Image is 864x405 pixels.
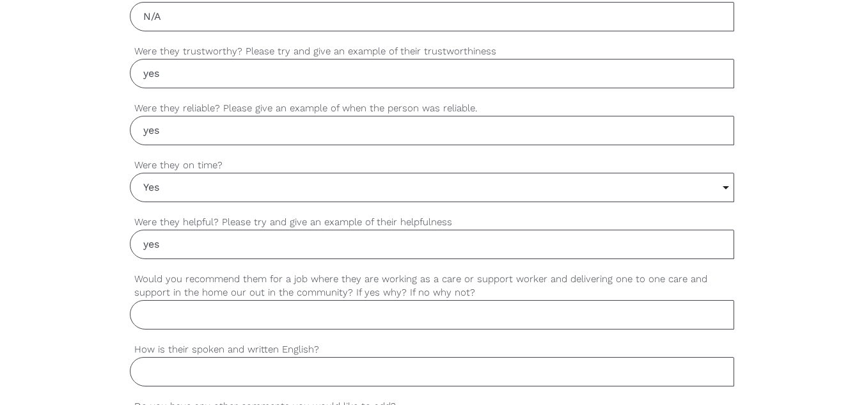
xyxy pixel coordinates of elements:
[130,44,735,59] label: Were they trustworthy? Please try and give an example of their trustworthiness
[130,101,735,116] label: Were they reliable? Please give an example of when the person was reliable.
[130,272,735,300] label: Would you recommend them for a job where they are working as a care or support worker and deliver...
[130,158,735,173] label: Were they on time?
[130,215,735,230] label: Were they helpful? Please try and give an example of their helpfulness
[130,342,735,357] label: How is their spoken and written English?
